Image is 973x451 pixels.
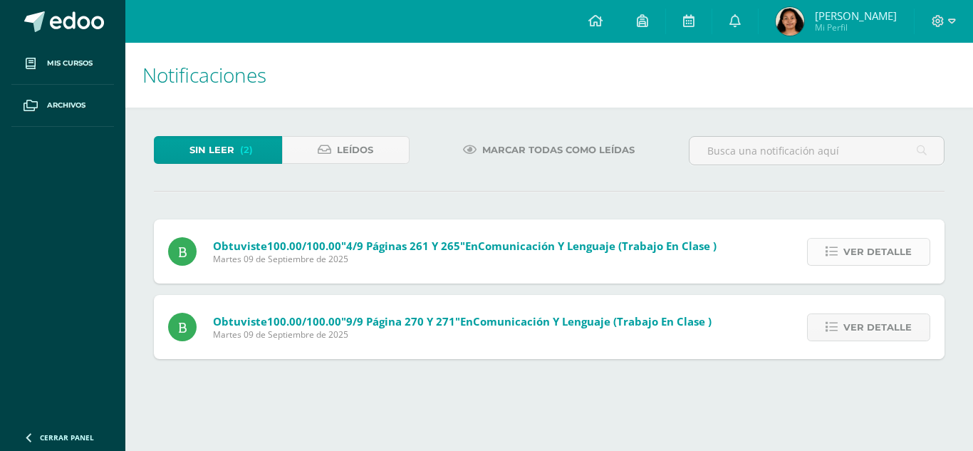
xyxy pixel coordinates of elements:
[47,100,85,111] span: Archivos
[267,314,341,328] span: 100.00/100.00
[478,239,717,253] span: Comunicación y Lenguaje (Trabajo en clase )
[11,43,114,85] a: Mis cursos
[445,136,652,164] a: Marcar todas como leídas
[213,239,717,253] span: Obtuviste en
[690,137,944,165] input: Busca una notificación aquí
[843,314,912,341] span: Ver detalle
[482,137,635,163] span: Marcar todas como leídas
[213,328,712,341] span: Martes 09 de Septiembre de 2025
[843,239,912,265] span: Ver detalle
[189,137,234,163] span: Sin leer
[341,314,460,328] span: "9/9 Página 270 y 271"
[213,314,712,328] span: Obtuviste en
[267,239,341,253] span: 100.00/100.00
[40,432,94,442] span: Cerrar panel
[341,239,465,253] span: "4/9 páginas 261 y 265"
[815,9,897,23] span: [PERSON_NAME]
[776,7,804,36] img: cb4148081ef252bd29a6a4424fd4a5bd.png
[240,137,253,163] span: (2)
[47,58,93,69] span: Mis cursos
[213,253,717,265] span: Martes 09 de Septiembre de 2025
[282,136,410,164] a: Leídos
[473,314,712,328] span: Comunicación y Lenguaje (Trabajo en clase )
[142,61,266,88] span: Notificaciones
[815,21,897,33] span: Mi Perfil
[154,136,282,164] a: Sin leer(2)
[337,137,373,163] span: Leídos
[11,85,114,127] a: Archivos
